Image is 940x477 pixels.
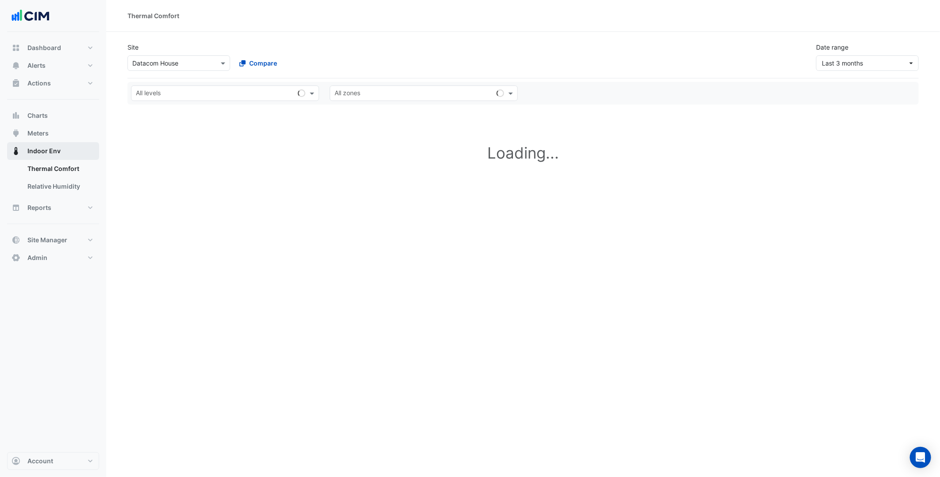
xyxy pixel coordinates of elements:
[27,43,61,52] span: Dashboard
[27,236,67,244] span: Site Manager
[27,129,49,138] span: Meters
[7,107,99,124] button: Charts
[7,199,99,217] button: Reports
[20,160,99,178] a: Thermal Comfort
[12,147,20,155] app-icon: Indoor Env
[12,129,20,138] app-icon: Meters
[27,147,61,155] span: Indoor Env
[12,253,20,262] app-icon: Admin
[12,111,20,120] app-icon: Charts
[333,88,360,100] div: All zones
[816,43,848,52] label: Date range
[12,79,20,88] app-icon: Actions
[27,79,51,88] span: Actions
[127,43,139,52] label: Site
[20,178,99,195] a: Relative Humidity
[7,142,99,160] button: Indoor Env
[12,43,20,52] app-icon: Dashboard
[7,452,99,470] button: Account
[27,253,47,262] span: Admin
[11,7,50,25] img: Company Logo
[12,61,20,70] app-icon: Alerts
[7,74,99,92] button: Actions
[7,39,99,57] button: Dashboard
[127,11,179,20] div: Thermal Comfort
[822,59,863,67] span: 01 May 25 - 31 Jul 25
[12,236,20,244] app-icon: Site Manager
[7,249,99,267] button: Admin
[816,55,919,71] button: Last 3 months
[7,124,99,142] button: Meters
[27,111,48,120] span: Charts
[12,203,20,212] app-icon: Reports
[234,55,283,71] button: Compare
[27,457,53,465] span: Account
[7,160,99,199] div: Indoor Env
[249,58,277,68] span: Compare
[127,115,919,190] h1: Loading...
[7,57,99,74] button: Alerts
[910,447,931,468] div: Open Intercom Messenger
[27,203,51,212] span: Reports
[27,61,46,70] span: Alerts
[135,88,161,100] div: All levels
[7,231,99,249] button: Site Manager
